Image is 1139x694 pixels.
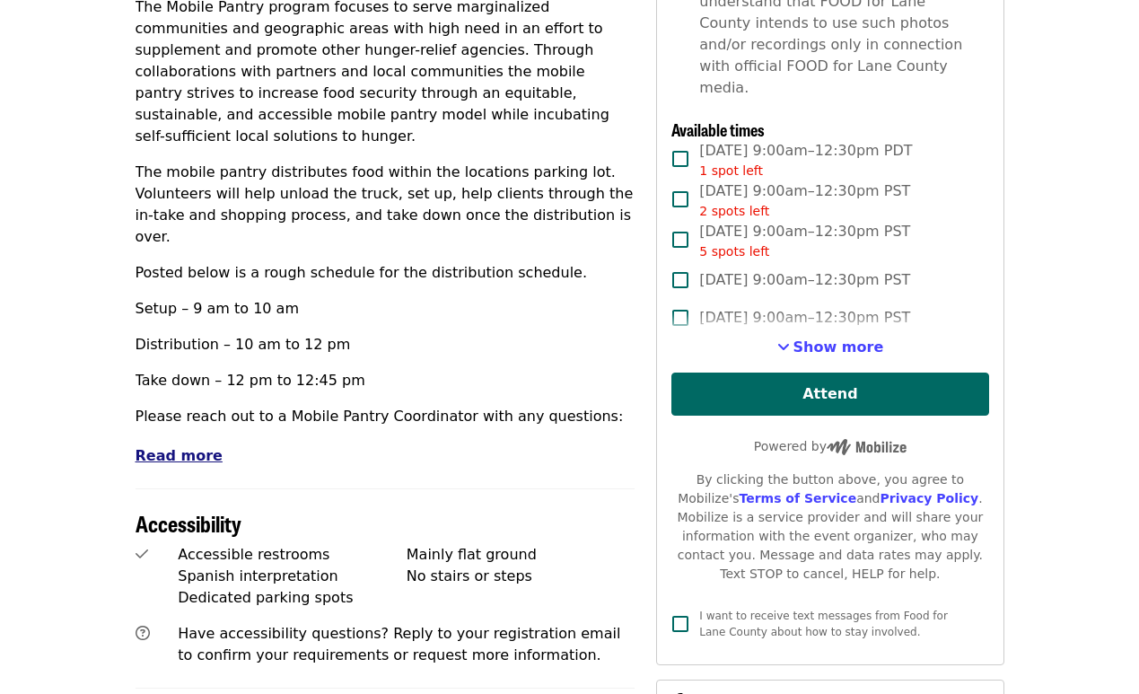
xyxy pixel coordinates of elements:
button: Attend [671,373,988,416]
span: [DATE] 9:00am–12:30pm PDT [699,140,912,180]
a: Terms of Service [739,491,856,505]
span: 2 spots left [699,204,769,218]
div: Dedicated parking spots [178,587,407,609]
div: Accessible restrooms [178,544,407,566]
span: 5 spots left [699,244,769,259]
div: Spanish interpretation [178,566,407,587]
span: Available times [671,118,765,141]
span: Accessibility [136,507,241,539]
span: Read more [136,447,223,464]
span: I want to receive text messages from Food for Lane County about how to stay involved. [699,610,948,638]
span: [DATE] 9:00am–12:30pm PST [699,269,910,291]
span: Show more [793,338,884,356]
span: Powered by [754,439,907,453]
span: Have accessibility questions? Reply to your registration email to confirm your requirements or re... [178,625,620,663]
button: Read more [136,445,223,467]
a: Privacy Policy [880,491,978,505]
span: [DATE] 9:00am–12:30pm PST [699,221,910,261]
p: The mobile pantry distributes food within the locations parking lot. Volunteers will help unload ... [136,162,635,248]
p: Setup – 9 am to 10 am [136,298,635,320]
span: [DATE] 9:00am–12:30pm PST [699,307,910,329]
i: check icon [136,546,148,563]
p: Posted below is a rough schedule for the distribution schedule. [136,262,635,284]
p: Please reach out to a Mobile Pantry Coordinator with any questions: [136,406,635,427]
div: Mainly flat ground [407,544,635,566]
div: No stairs or steps [407,566,635,587]
i: question-circle icon [136,625,150,642]
p: Distribution – 10 am to 12 pm [136,334,635,356]
button: See more timeslots [777,337,884,358]
span: 1 spot left [699,163,763,178]
span: [DATE] 9:00am–12:30pm PST [699,180,910,221]
img: Powered by Mobilize [827,439,907,455]
p: Take down – 12 pm to 12:45 pm [136,370,635,391]
p: [PERSON_NAME] (she/they/elle) Bilingual Mobile Pantry Coordinator - [EMAIL_ADDRESS][DOMAIN_NAME] [136,442,635,485]
div: By clicking the button above, you agree to Mobilize's and . Mobilize is a service provider and wi... [671,470,988,584]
